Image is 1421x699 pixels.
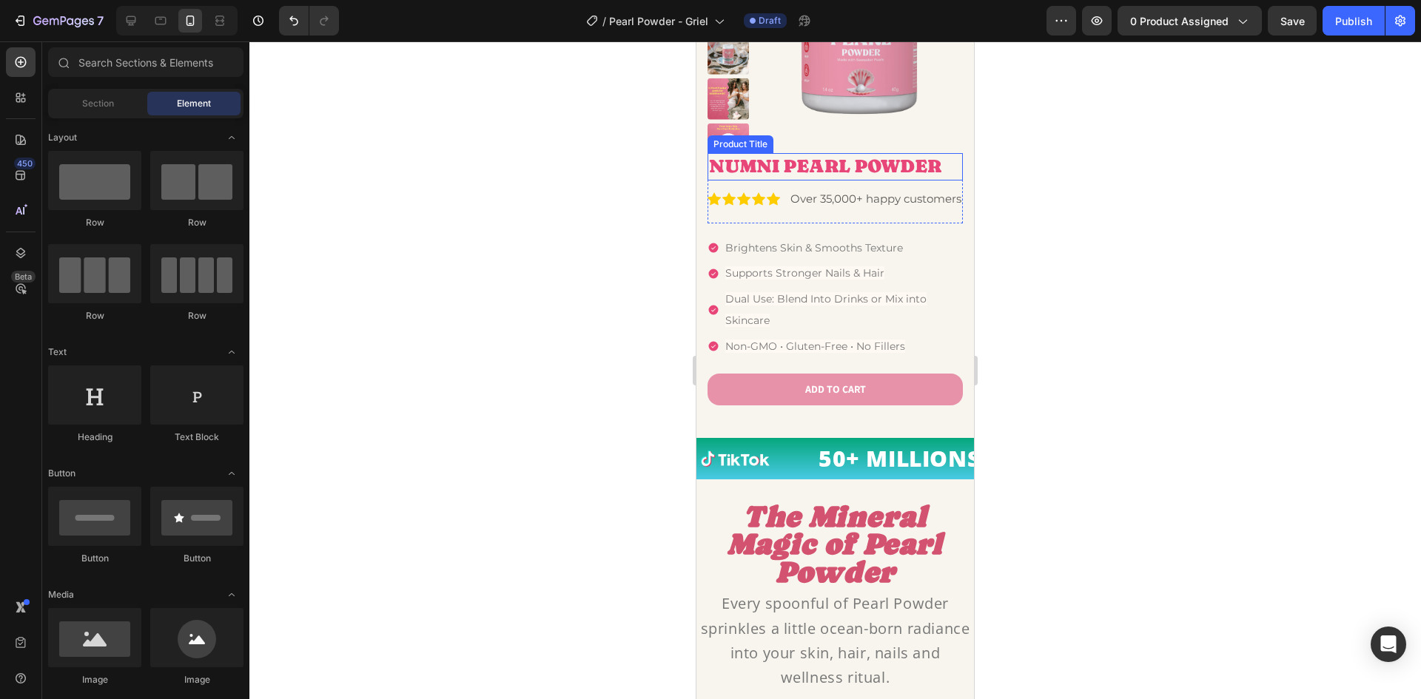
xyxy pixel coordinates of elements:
span: Media [48,588,74,601]
button: 0 product assigned [1118,6,1262,36]
input: Search Sections & Elements [48,47,243,77]
button: Save [1268,6,1317,36]
div: Publish [1335,13,1372,29]
span: Text [48,345,67,359]
div: Text Block [150,430,243,444]
strong: The Mineral Magic of Pearl Powder [31,458,246,547]
div: Button [150,552,243,565]
div: Row [150,309,243,323]
div: Open Intercom Messenger [1371,627,1406,662]
span: Pearl Powder - Griel [609,13,708,29]
button: Publish [1323,6,1385,36]
span: Toggle open [220,462,243,485]
button: 7 [6,6,110,36]
span: Toggle open [220,340,243,364]
div: Image [48,673,141,686]
span: Section [82,97,114,110]
span: Element [177,97,211,110]
span: Toggle open [220,583,243,607]
span: / [602,13,606,29]
p: 50+ MILLIONS VIEWS [122,404,363,430]
div: Undo/Redo [279,6,339,36]
div: 450 [14,158,36,169]
span: Every spoonful of Pearl Powder sprinkles a little ocean-born radiance into your skin, hair, nails... [4,552,274,646]
span: Save [1280,15,1305,27]
div: Row [48,216,141,229]
span: Layout [48,131,77,144]
div: Image [150,673,243,686]
span: Button [48,467,75,480]
div: Button [48,552,141,565]
div: Row [150,216,243,229]
div: Row [48,309,141,323]
span: 0 product assigned [1130,13,1229,29]
iframe: Design area [696,41,974,699]
span: Draft [759,14,781,27]
div: Heading [48,430,141,444]
div: Beta [11,271,36,283]
p: 7 [97,12,104,30]
span: Toggle open [220,126,243,149]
